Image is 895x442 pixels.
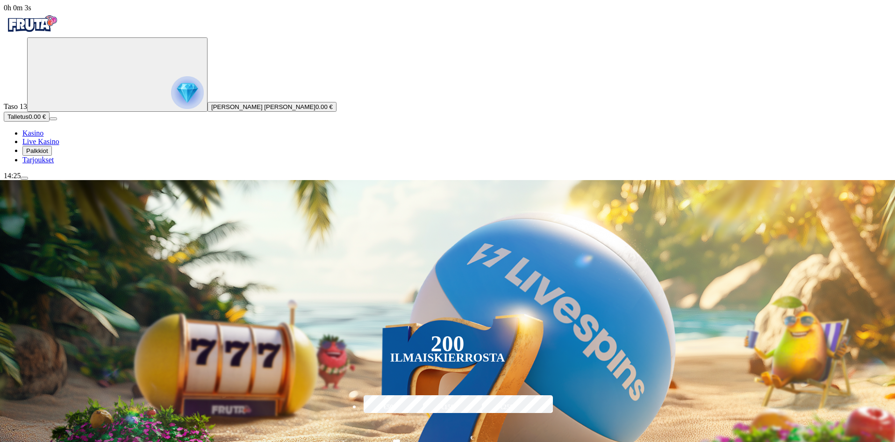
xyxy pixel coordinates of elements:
[421,394,475,421] label: €150
[22,129,43,137] a: diamond iconKasino
[4,12,60,36] img: Fruta
[26,147,48,154] span: Palkkiot
[29,113,46,120] span: 0.00 €
[4,29,60,37] a: Fruta
[21,177,28,180] button: menu
[4,102,27,110] span: Taso 13
[22,156,54,164] a: gift-inverted iconTarjoukset
[430,338,464,349] div: 200
[7,113,29,120] span: Talletus
[4,112,50,122] button: Talletusplus icon0.00 €
[27,37,208,112] button: reward progress
[22,138,59,145] span: Live Kasino
[4,12,891,164] nav: Primary
[361,394,415,421] label: €50
[211,103,315,110] span: [PERSON_NAME] [PERSON_NAME]
[4,4,31,12] span: user session time
[22,129,43,137] span: Kasino
[22,156,54,164] span: Tarjoukset
[480,394,534,421] label: €250
[50,117,57,120] button: menu
[4,172,21,180] span: 14:25
[208,102,337,112] button: [PERSON_NAME] [PERSON_NAME]0.00 €
[315,103,333,110] span: 0.00 €
[22,138,59,145] a: poker-chip iconLive Kasino
[171,76,204,109] img: reward progress
[390,352,505,363] div: Ilmaiskierrosta
[22,146,52,156] button: reward iconPalkkiot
